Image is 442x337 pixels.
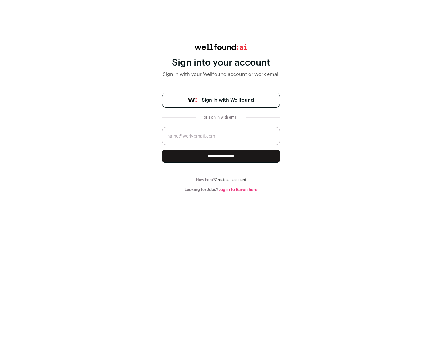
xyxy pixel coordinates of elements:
[162,187,280,192] div: Looking for Jobs?
[188,98,197,102] img: wellfound-symbol-flush-black-fb3c872781a75f747ccb3a119075da62bfe97bd399995f84a933054e44a575c4.png
[162,127,280,145] input: name@work-email.com
[218,187,258,191] a: Log in to Raven here
[162,93,280,108] a: Sign in with Wellfound
[162,57,280,68] div: Sign into your account
[195,44,247,50] img: wellfound:ai
[215,178,246,182] a: Create an account
[201,115,241,120] div: or sign in with email
[202,97,254,104] span: Sign in with Wellfound
[162,177,280,182] div: New here?
[162,71,280,78] div: Sign in with your Wellfound account or work email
